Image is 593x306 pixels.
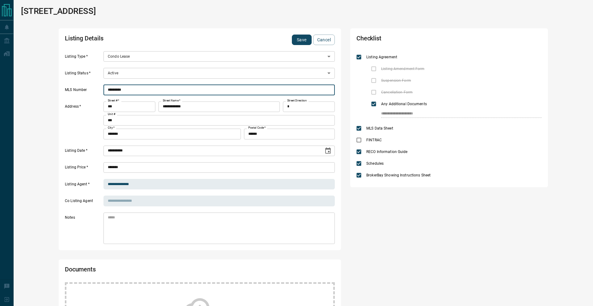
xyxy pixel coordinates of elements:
[365,126,395,131] span: MLS Data Sheet
[108,112,116,116] label: Unit #
[65,198,102,206] label: Co Listing Agent
[65,35,227,45] h2: Listing Details
[365,149,409,155] span: RECO Information Guide
[381,110,529,118] input: checklist input
[248,126,266,130] label: Postal Code
[380,89,414,95] span: Cancellation Form
[380,78,413,83] span: Suspension Form
[65,148,102,156] label: Listing Date
[108,99,119,103] label: Street #
[103,68,335,78] div: Active
[322,145,334,157] button: Choose date, selected date is Aug 19, 2025
[65,54,102,62] label: Listing Type
[365,161,385,166] span: Schedules
[21,6,96,16] h1: [STREET_ADDRESS]
[313,35,335,45] button: Cancel
[65,87,102,95] label: MLS Number
[65,165,102,173] label: Listing Price
[108,126,115,130] label: City
[163,99,180,103] label: Street Name
[65,104,102,139] label: Address
[365,137,383,143] span: FINTRAC
[65,71,102,79] label: Listing Status
[103,51,335,62] div: Condo Lease
[287,99,307,103] label: Street Direction
[380,101,428,107] span: Any Additional Documents
[356,35,468,45] h2: Checklist
[65,215,102,244] label: Notes
[365,172,432,178] span: BrokerBay Showing Instructions Sheet
[292,35,312,45] button: Save
[365,54,399,60] span: Listing Agreement
[65,182,102,190] label: Listing Agent
[65,266,227,276] h2: Documents
[380,66,426,72] span: Listing Amendment Form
